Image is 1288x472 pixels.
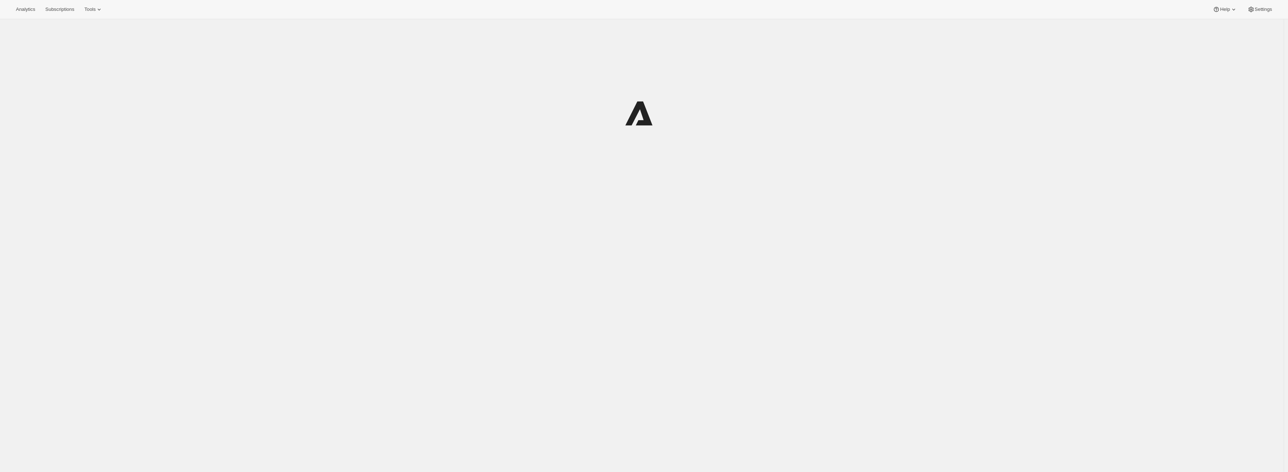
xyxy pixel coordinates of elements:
[84,7,96,12] span: Tools
[41,4,79,14] button: Subscriptions
[80,4,107,14] button: Tools
[1255,7,1272,12] span: Settings
[1243,4,1276,14] button: Settings
[12,4,39,14] button: Analytics
[1220,7,1230,12] span: Help
[16,7,35,12] span: Analytics
[45,7,74,12] span: Subscriptions
[1208,4,1241,14] button: Help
